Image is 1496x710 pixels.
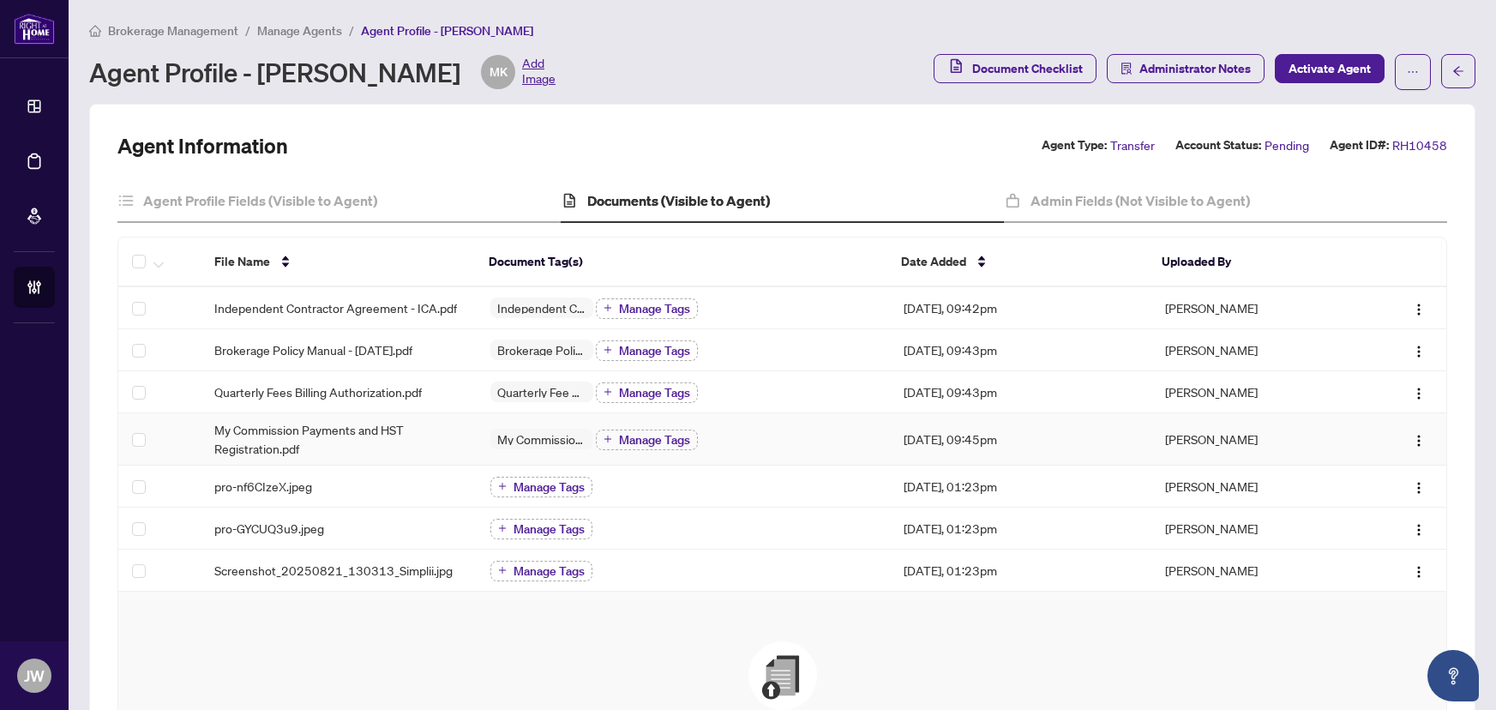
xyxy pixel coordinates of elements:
[1289,55,1371,82] span: Activate Agent
[890,508,1151,550] td: [DATE], 01:23pm
[245,21,250,40] li: /
[1139,55,1251,82] span: Administrator Notes
[1405,378,1433,406] button: Logo
[748,641,817,710] img: File Upload
[1405,336,1433,364] button: Logo
[890,287,1151,329] td: [DATE], 09:42pm
[1412,481,1426,495] img: Logo
[490,302,593,314] span: Independent Contractor Agreement
[1030,190,1250,211] h4: Admin Fields (Not Visible to Agent)
[214,340,412,359] span: Brokerage Policy Manual - [DATE].pdf
[972,55,1083,82] span: Document Checklist
[1151,287,1358,329] td: [PERSON_NAME]
[361,23,533,39] span: Agent Profile - [PERSON_NAME]
[514,481,585,493] span: Manage Tags
[1412,303,1426,316] img: Logo
[214,519,324,538] span: pro-GYCUQ3u9.jpeg
[890,329,1151,371] td: [DATE], 09:43pm
[890,550,1151,592] td: [DATE], 01:23pm
[214,252,270,271] span: File Name
[887,238,1148,287] th: Date Added
[117,132,288,159] h2: Agent Information
[587,190,770,211] h4: Documents (Visible to Agent)
[89,55,556,89] div: Agent Profile - [PERSON_NAME]
[498,482,507,490] span: plus
[1412,434,1426,448] img: Logo
[214,561,453,580] span: Screenshot_20250821_130313_Simplii.jpg
[1330,135,1389,155] label: Agent ID#:
[522,55,556,89] span: Add Image
[214,420,462,458] span: My Commission Payments and HST Registration.pdf
[596,298,698,319] button: Manage Tags
[1110,135,1155,155] span: Transfer
[1148,238,1354,287] th: Uploaded By
[1120,63,1133,75] span: solution
[1151,413,1358,466] td: [PERSON_NAME]
[24,664,45,688] span: JW
[1151,466,1358,508] td: [PERSON_NAME]
[1151,550,1358,592] td: [PERSON_NAME]
[619,387,690,399] span: Manage Tags
[214,298,457,317] span: Independent Contractor Agreement - ICA.pdf
[1405,557,1433,584] button: Logo
[1412,387,1426,400] img: Logo
[214,382,422,401] span: Quarterly Fees Billing Authorization.pdf
[619,303,690,315] span: Manage Tags
[201,238,475,287] th: File Name
[1175,135,1261,155] label: Account Status:
[108,23,238,39] span: Brokerage Management
[498,566,507,575] span: plus
[1412,345,1426,358] img: Logo
[1405,294,1433,322] button: Logo
[596,340,698,361] button: Manage Tags
[214,477,312,496] span: pro-nf6CIzeX.jpeg
[604,388,612,396] span: plus
[1151,371,1358,413] td: [PERSON_NAME]
[604,304,612,312] span: plus
[604,346,612,354] span: plus
[1405,425,1433,453] button: Logo
[490,477,592,497] button: Manage Tags
[1412,565,1426,579] img: Logo
[490,344,593,356] span: Brokerage Policy Manual
[514,523,585,535] span: Manage Tags
[1427,650,1479,701] button: Open asap
[619,434,690,446] span: Manage Tags
[1405,472,1433,500] button: Logo
[1392,135,1447,155] span: RH10458
[604,435,612,443] span: plus
[1275,54,1385,83] button: Activate Agent
[890,371,1151,413] td: [DATE], 09:43pm
[1405,514,1433,542] button: Logo
[1412,523,1426,537] img: Logo
[1107,54,1265,83] button: Administrator Notes
[490,386,593,398] span: Quarterly Fee Auto-Debit Authorization
[514,565,585,577] span: Manage Tags
[619,345,690,357] span: Manage Tags
[1042,135,1107,155] label: Agent Type:
[890,413,1151,466] td: [DATE], 09:45pm
[934,54,1096,83] button: Document Checklist
[349,21,354,40] li: /
[490,433,593,445] span: My Commission Payments & HST Registration
[490,519,592,539] button: Manage Tags
[257,23,342,39] span: Manage Agents
[901,252,966,271] span: Date Added
[1407,66,1419,78] span: ellipsis
[1452,65,1464,77] span: arrow-left
[14,13,55,45] img: logo
[596,430,698,450] button: Manage Tags
[596,382,698,403] button: Manage Tags
[143,190,377,211] h4: Agent Profile Fields (Visible to Agent)
[890,466,1151,508] td: [DATE], 01:23pm
[1265,135,1309,155] span: Pending
[1151,508,1358,550] td: [PERSON_NAME]
[490,561,592,581] button: Manage Tags
[475,238,886,287] th: Document Tag(s)
[498,524,507,532] span: plus
[1151,329,1358,371] td: [PERSON_NAME]
[89,25,101,37] span: home
[490,63,508,81] span: MK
